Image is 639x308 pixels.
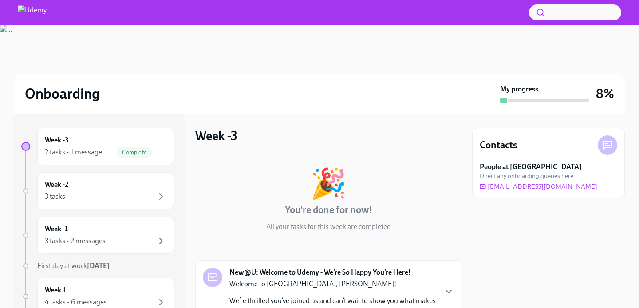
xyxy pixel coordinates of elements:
strong: My progress [500,84,538,94]
h4: You're done for now! [285,203,372,217]
p: All your tasks for this week are completed [266,222,391,232]
strong: New@U: Welcome to Udemy - We’re So Happy You’re Here! [229,268,411,277]
div: 4 tasks • 6 messages [45,297,107,307]
a: Week -23 tasks [21,172,174,209]
span: Direct any onboarding queries here [480,172,573,180]
strong: People at [GEOGRAPHIC_DATA] [480,162,582,172]
a: [EMAIL_ADDRESS][DOMAIN_NAME] [480,182,597,191]
h6: Week -3 [45,135,69,145]
h2: Onboarding [25,85,100,103]
a: First day at work[DATE] [21,261,174,271]
img: Udemy [18,5,47,20]
div: 🎉 [310,169,347,198]
strong: [DATE] [87,261,110,270]
a: Week -32 tasks • 1 messageComplete [21,128,174,165]
div: 3 tasks [45,192,65,201]
span: First day at work [37,261,110,270]
h3: Week -3 [195,128,237,144]
h3: 8% [596,86,614,102]
div: 3 tasks • 2 messages [45,236,106,246]
span: Complete [117,149,152,156]
h4: Contacts [480,138,517,152]
h6: Week -2 [45,180,68,190]
h6: Week -1 [45,224,68,234]
p: Welcome to [GEOGRAPHIC_DATA], [PERSON_NAME]! [229,279,436,289]
a: Week -13 tasks • 2 messages [21,217,174,254]
h6: Week 1 [45,285,66,295]
div: 2 tasks • 1 message [45,147,102,157]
